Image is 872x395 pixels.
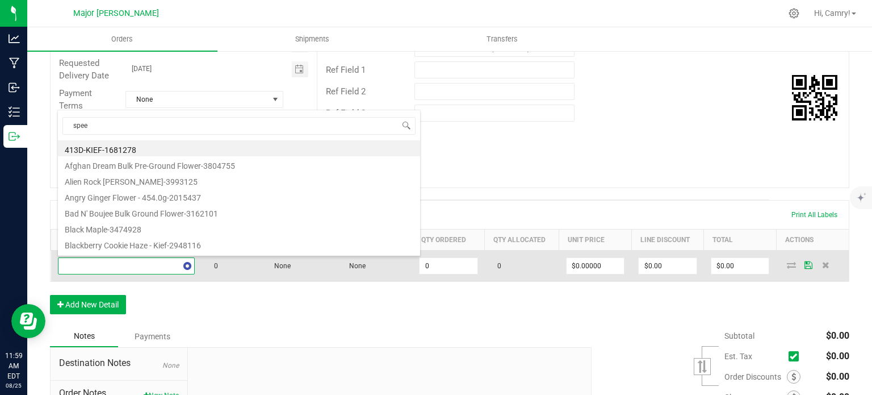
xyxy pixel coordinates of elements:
inline-svg: Manufacturing [9,57,20,69]
th: Qty Ordered [412,229,485,250]
th: Line Discount [631,229,704,250]
inline-svg: Analytics [9,33,20,44]
span: None [162,361,179,369]
span: Order Discounts [724,372,787,381]
th: Qty Allocated [485,229,559,250]
input: 0 [567,258,624,274]
span: Save Order Detail [800,261,817,268]
span: Shipments [280,34,345,44]
th: Unit Price [559,229,632,250]
span: Orders [96,34,148,44]
button: Add New Detail [50,295,126,314]
inline-svg: Inventory [9,106,20,118]
span: None [269,262,291,270]
iframe: Resource center [11,304,45,338]
span: Payment Terms [59,88,92,111]
qrcode: 00000891 [792,75,837,120]
div: Payments [118,326,186,347]
span: $0.00 [826,371,849,382]
span: $0.00 [826,330,849,341]
span: Delete Order Detail [817,261,834,268]
inline-svg: Inbound [9,82,20,93]
span: None [343,262,366,270]
input: 0 [639,258,697,274]
span: Major [PERSON_NAME] [73,9,159,18]
span: Hi, Camry! [814,9,850,18]
span: $0.00 [826,351,849,361]
p: 11:59 AM EDT [5,351,22,381]
span: None [126,92,269,107]
input: 0 [420,258,477,274]
span: Ref Field 2 [326,86,366,97]
span: Requested Delivery Date [59,58,109,81]
span: Est. Tax [724,352,784,361]
span: Distributor [326,43,366,53]
span: Toggle calendar [292,61,308,77]
div: Notes [50,326,118,347]
img: Scan me! [792,75,837,120]
a: Transfers [408,27,598,51]
th: Actions [776,229,849,250]
a: Orders [27,27,217,51]
span: Destination Notes [59,356,179,370]
inline-svg: Outbound [9,131,20,142]
span: 0 [208,262,218,270]
div: Manage settings [787,8,801,19]
span: Subtotal [724,331,754,340]
th: Item [51,229,202,250]
p: 08/25 [5,381,22,390]
span: Calculate excise tax [789,348,804,364]
span: Transfers [471,34,533,44]
span: Ref Field 3 [326,108,366,118]
th: Total [704,229,777,250]
a: Shipments [217,27,408,51]
span: Ref Field 1 [326,65,366,75]
span: 0 [492,262,501,270]
input: 0 [711,258,769,274]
